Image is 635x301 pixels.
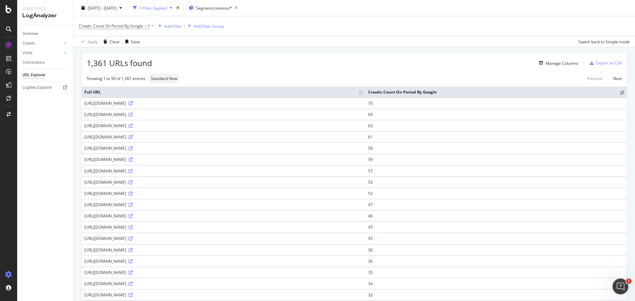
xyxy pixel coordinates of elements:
[87,76,146,81] div: Showing 1 to 50 of 1,361 entries
[84,202,363,207] div: [URL][DOMAIN_NAME]
[185,22,224,30] button: Add Filter Group
[22,5,68,12] div: Analytics
[365,210,627,221] td: 46
[22,30,38,37] div: Overview
[626,279,631,284] span: 1
[22,50,32,56] div: Visits
[365,255,627,267] td: 36
[84,179,363,185] div: [URL][DOMAIN_NAME]
[151,77,177,81] span: Standard View
[365,131,627,142] td: 61
[365,120,627,131] td: 63
[365,244,627,255] td: 36
[144,23,147,29] span: >
[22,50,62,56] a: Visits
[84,112,363,117] div: [URL][DOMAIN_NAME]
[22,40,62,47] a: Crawls
[613,279,628,294] iframe: Intercom live chat
[365,154,627,165] td: 59
[365,221,627,233] td: 45
[587,58,622,68] button: Export as CSV
[123,36,140,47] button: Save
[365,278,627,289] td: 34
[175,5,181,11] div: times
[365,267,627,278] td: 35
[84,168,363,174] div: [URL][DOMAIN_NAME]
[84,236,363,241] div: [URL][DOMAIN_NAME]
[365,233,627,244] td: 45
[148,21,150,31] span: 0
[22,12,68,19] div: LogAnalyzer
[22,84,52,91] div: Logfiles Explorer
[22,72,45,79] div: URL Explorer
[79,23,143,29] span: Crawls: Count On Period By Google
[365,165,627,176] td: 57
[186,3,240,13] button: Segment:contenu/*
[365,97,627,109] td: 70
[578,39,630,44] div: Switch back to Simple mode
[84,258,363,264] div: [URL][DOMAIN_NAME]
[365,188,627,199] td: 52
[536,59,578,67] button: Manage Columns
[365,87,627,97] th: Crawls: Count On Period By Google: activate to sort column ascending
[82,87,365,97] th: Full URL: activate to sort column ascending
[608,74,622,83] a: Next
[22,72,68,79] a: URL Explorer
[365,289,627,300] td: 32
[84,191,363,196] div: [URL][DOMAIN_NAME]
[130,3,175,13] button: 1 Filter Applied
[576,36,630,47] button: Switch back to Simple mode
[84,292,363,298] div: [URL][DOMAIN_NAME]
[84,281,363,286] div: [URL][DOMAIN_NAME]
[88,5,117,11] span: [DATE] - [DATE]
[84,100,363,106] div: [URL][DOMAIN_NAME]
[148,74,180,83] div: neutral label
[22,40,35,47] div: Crawls
[84,270,363,275] div: [URL][DOMAIN_NAME]
[546,60,578,66] div: Manage Columns
[596,60,622,66] div: Export as CSV
[155,22,182,30] button: Add Filter
[365,176,627,188] td: 53
[84,145,363,151] div: [URL][DOMAIN_NAME]
[22,84,68,91] a: Logfiles Explorer
[365,199,627,210] td: 47
[22,30,68,37] a: Overview
[79,36,98,47] button: Apply
[87,57,152,69] span: 1,361 URLs found
[131,39,140,44] div: Save
[79,3,125,13] button: [DATE] - [DATE]
[84,224,363,230] div: [URL][DOMAIN_NAME]
[84,213,363,219] div: [URL][DOMAIN_NAME]
[194,23,224,29] div: Add Filter Group
[140,5,167,11] div: 1 Filter Applied
[22,59,45,66] div: Conversions
[84,134,363,140] div: [URL][DOMAIN_NAME]
[22,59,68,66] a: Conversions
[196,5,232,11] span: Segment: contenu/*
[84,247,363,253] div: [URL][DOMAIN_NAME]
[101,36,120,47] button: Clear
[365,142,627,154] td: 59
[164,23,182,29] div: Add Filter
[365,109,627,120] td: 69
[84,123,363,129] div: [URL][DOMAIN_NAME]
[84,157,363,162] div: [URL][DOMAIN_NAME]
[88,39,98,44] div: Apply
[110,39,120,44] div: Clear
